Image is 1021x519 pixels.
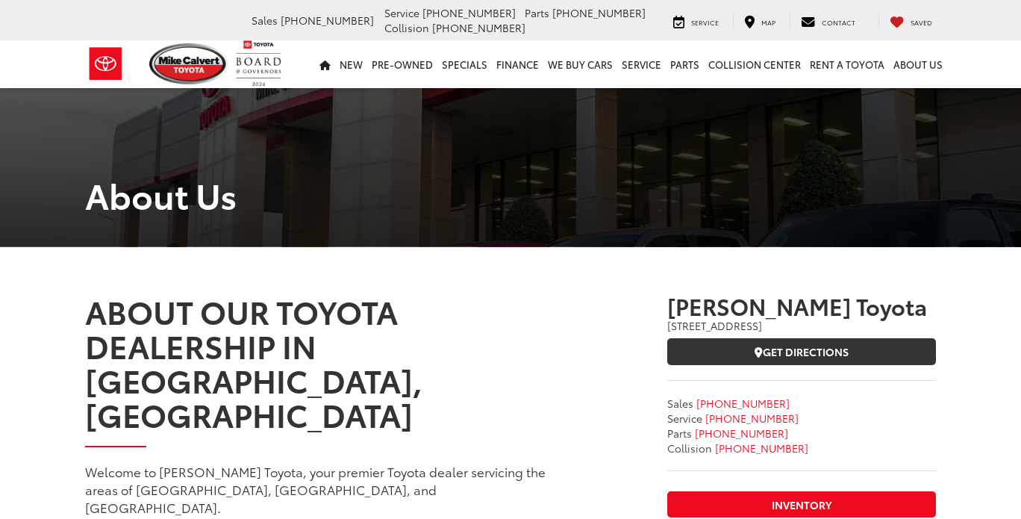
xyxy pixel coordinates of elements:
[74,175,947,214] h1: About Us
[149,43,228,84] img: Mike Calvert Toyota
[667,491,936,518] a: Inventory
[662,13,730,28] a: Service
[422,5,516,20] span: [PHONE_NUMBER]
[696,396,790,411] a: <span class='callNowClass'>713-597-5313</span>
[552,5,646,20] span: [PHONE_NUMBER]
[822,17,855,27] span: Contact
[667,411,702,426] span: Service
[667,338,936,365] a: Get Directions
[667,426,692,441] span: Parts
[85,293,572,432] h3: ABOUT OUR TOYOTA DEALERSHIP IN [GEOGRAPHIC_DATA], [GEOGRAPHIC_DATA]
[733,13,787,28] a: Map
[889,40,947,88] a: About Us
[667,318,936,333] address: [STREET_ADDRESS]
[525,5,549,20] span: Parts
[691,17,719,27] span: Service
[492,40,543,88] a: Finance
[384,5,419,20] span: Service
[85,462,572,516] p: Welcome to [PERSON_NAME] Toyota, your premier Toyota dealer servicing the areas of [GEOGRAPHIC_DA...
[315,40,335,88] a: Home
[437,40,492,88] a: Specials
[617,40,666,88] a: Service
[281,13,374,28] span: [PHONE_NUMBER]
[715,441,808,456] span: [PHONE_NUMBER]
[666,40,704,88] a: Parts
[790,13,867,28] a: Contact
[761,17,775,27] span: Map
[696,396,790,411] span: [PHONE_NUMBER]
[543,40,617,88] a: WE BUY CARS
[878,13,943,28] a: My Saved Vehicles
[384,20,429,35] span: Collision
[78,40,134,88] img: Toyota
[704,40,805,88] a: Collision Center
[367,40,437,88] a: Pre-Owned
[695,426,788,441] span: [PHONE_NUMBER]
[705,411,799,426] span: [PHONE_NUMBER]
[335,40,367,88] a: New
[667,441,712,456] span: Collision
[911,17,932,27] span: Saved
[705,411,799,426] a: <span class='callNowClass2'>346-577-8734</span>
[695,426,788,441] a: <span class='callNowClass3'>713-561-5088</span>
[432,20,525,35] span: [PHONE_NUMBER]
[252,13,278,28] span: Sales
[805,40,889,88] a: Rent a Toyota
[715,441,808,456] a: <span class='callNowClass4'>713-558-8282</span>
[667,396,693,411] span: Sales
[667,293,936,318] h3: [PERSON_NAME] Toyota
